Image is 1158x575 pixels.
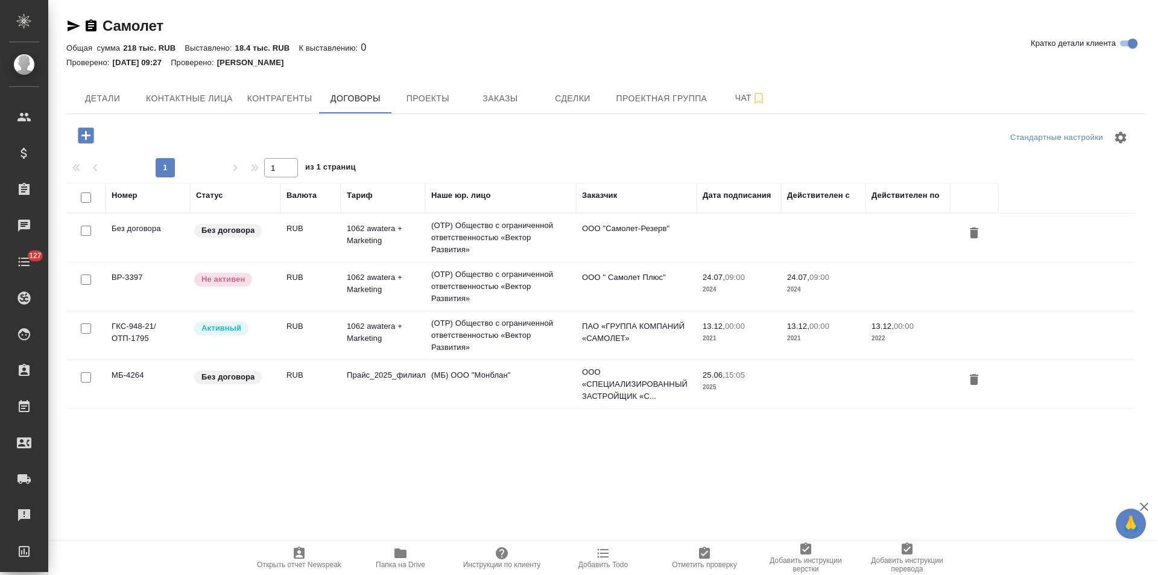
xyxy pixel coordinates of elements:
div: Дата подписания [703,189,771,202]
p: 00:00 [725,322,745,331]
p: Без договора [201,224,255,237]
p: 18.4 тыс. RUB [235,43,299,52]
p: 24.07, [787,273,809,282]
span: Проекты [399,91,457,106]
p: [DATE] 09:27 [113,58,171,67]
td: 1062 awatera + Marketing [341,217,425,259]
span: Кратко детали клиента [1031,37,1116,49]
span: Заказы [471,91,529,106]
p: ООО " Самолет Плюс" [582,272,691,284]
p: [PERSON_NAME] [217,58,293,67]
div: split button [1007,129,1106,147]
button: Скопировать ссылку [84,19,98,33]
td: (OTP) Общество с ограниченной ответственностью «Вектор Развития» [425,262,576,311]
span: Сделки [543,91,601,106]
p: Активный [201,322,241,334]
p: Проверено: [66,58,113,67]
p: 2022 [872,332,944,345]
p: ООО "Самолет-Резерв" [582,223,691,235]
p: ПАО «ГРУППА КОМПАНИЙ «САМОЛЕТ» [582,320,691,345]
div: 0 [66,40,1145,55]
p: Общая сумма [66,43,123,52]
div: Статус [196,189,223,202]
span: Контактные лица [146,91,233,106]
button: Удалить [964,223,984,245]
td: ВР-3397 [106,265,190,308]
div: Заказчик [582,189,617,202]
td: (OTP) Общество с ограниченной ответственностью «Вектор Развития» [425,311,576,360]
span: Детали [74,91,131,106]
div: Действителен по [872,189,939,202]
svg: Подписаться [751,91,766,106]
p: 09:00 [809,273,829,282]
a: 127 [3,247,45,277]
p: 00:00 [894,322,914,331]
td: RUB [280,363,341,405]
p: Проверено: [171,58,217,67]
p: 13.12, [787,322,809,331]
td: 1062 awatera + Marketing [341,265,425,308]
div: Наше юр. лицо [431,189,491,202]
span: 127 [22,250,49,262]
td: 1062 awatera + Marketing [341,314,425,357]
td: RUB [280,265,341,308]
div: Валюта [286,189,317,202]
div: Тариф [347,189,373,202]
p: 13.12, [872,322,894,331]
p: ООО «СПЕЦИАЛИЗИРОВАННЫЙ ЗАСТРОЙЩИК «С... [582,366,691,402]
td: Прайс_2025_филиалы [341,363,425,405]
button: 🙏 [1116,509,1146,539]
td: (МБ) ООО "Монблан" [425,363,576,405]
button: Удалить [964,369,984,392]
p: 218 тыс. RUB [123,43,185,52]
td: МБ-4264 [106,363,190,405]
p: Не активен [201,273,245,285]
p: 2021 [703,332,775,345]
button: Скопировать ссылку для ЯМессенджера [66,19,81,33]
span: Проектная группа [616,91,707,106]
p: Без договора [201,371,255,383]
p: 09:00 [725,273,745,282]
p: 2024 [787,284,859,296]
p: Выставлено: [185,43,235,52]
span: Настроить таблицу [1106,123,1135,152]
span: Договоры [326,91,384,106]
td: (OTP) Общество с ограниченной ответственностью «Вектор Развития» [425,214,576,262]
span: Чат [721,91,779,106]
p: 25.06, [703,370,725,380]
p: 2021 [787,332,859,345]
p: 15:05 [725,370,745,380]
span: Контрагенты [247,91,312,106]
p: 13.12, [703,322,725,331]
td: Без договора [106,217,190,259]
button: Добавить договор [69,123,103,148]
div: Действителен с [787,189,850,202]
td: ГКС-948-21/ОТП-1795 [106,314,190,357]
p: 24.07, [703,273,725,282]
p: 2024 [703,284,775,296]
p: 2025 [703,381,775,393]
td: RUB [280,217,341,259]
p: К выставлению: [299,43,361,52]
p: 00:00 [809,322,829,331]
span: из 1 страниц [305,160,356,177]
div: Номер [112,189,138,202]
a: Самолет [103,17,163,34]
span: 🙏 [1121,511,1141,536]
td: RUB [280,314,341,357]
